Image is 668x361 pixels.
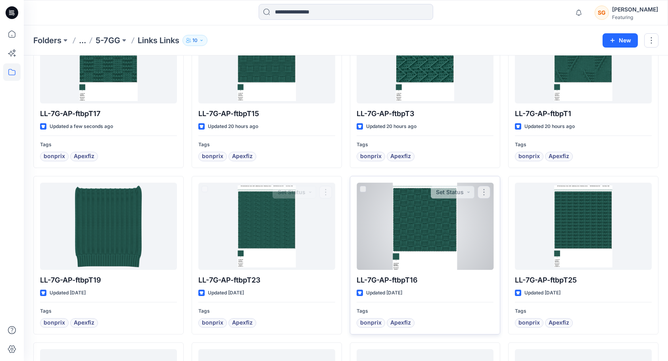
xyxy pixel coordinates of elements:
a: LL-7G-AP-ftbpT1 [515,16,652,103]
span: Apexfiz [549,318,569,328]
a: LL-7G-AP-ftbpT16 [357,183,493,270]
button: ... [79,35,86,46]
p: LL-7G-AP-ftbpT15 [198,108,335,119]
div: [PERSON_NAME] [612,5,658,14]
p: LL-7G-AP-ftbpT3 [357,108,493,119]
a: LL-7G-AP-ftbpT19 [40,183,177,270]
span: bonprix [518,318,540,328]
a: LL-7G-AP-ftbpT17 [40,16,177,103]
p: Tags [357,141,493,149]
button: 10 [182,35,207,46]
p: LL-7G-AP-ftbpT1 [515,108,652,119]
span: bonprix [202,318,223,328]
span: bonprix [44,318,65,328]
p: Updated [DATE] [50,289,86,297]
p: Tags [40,141,177,149]
p: Updated [DATE] [208,289,244,297]
p: Tags [198,307,335,315]
span: bonprix [202,152,223,161]
span: Apexfiz [74,318,94,328]
p: Tags [515,141,652,149]
p: Tags [198,141,335,149]
p: Updated [DATE] [524,289,561,297]
div: Featuring [612,14,658,20]
span: Apexfiz [390,152,411,161]
a: 5-7GG [96,35,120,46]
p: Updated 20 hours ago [208,122,258,131]
p: LL-7G-AP-ftbpT17 [40,108,177,119]
div: SG [595,6,609,20]
a: Folders [33,35,61,46]
p: Tags [40,307,177,315]
p: Updated [DATE] [366,289,402,297]
span: bonprix [360,318,382,328]
a: LL-7G-AP-ftbpT15 [198,16,335,103]
span: Apexfiz [74,152,94,161]
p: Updated 20 hours ago [366,122,417,131]
p: LL-7G-AP-ftbpT25 [515,275,652,286]
button: New [603,33,638,48]
a: LL-7G-AP-ftbpT3 [357,16,493,103]
p: Tags [357,307,493,315]
span: Apexfiz [390,318,411,328]
p: Updated a few seconds ago [50,122,113,131]
p: Links Links [138,35,179,46]
span: bonprix [44,152,65,161]
p: LL-7G-AP-ftbpT23 [198,275,335,286]
span: Apexfiz [232,318,253,328]
p: Tags [515,307,652,315]
span: bonprix [518,152,540,161]
span: Apexfiz [549,152,569,161]
p: Updated 20 hours ago [524,122,575,131]
p: LL-7G-AP-ftbpT19 [40,275,177,286]
span: bonprix [360,152,382,161]
p: LL-7G-AP-ftbpT16 [357,275,493,286]
a: LL-7G-AP-ftbpT25 [515,183,652,270]
p: 10 [192,36,198,45]
span: Apexfiz [232,152,253,161]
a: LL-7G-AP-ftbpT23 [198,183,335,270]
